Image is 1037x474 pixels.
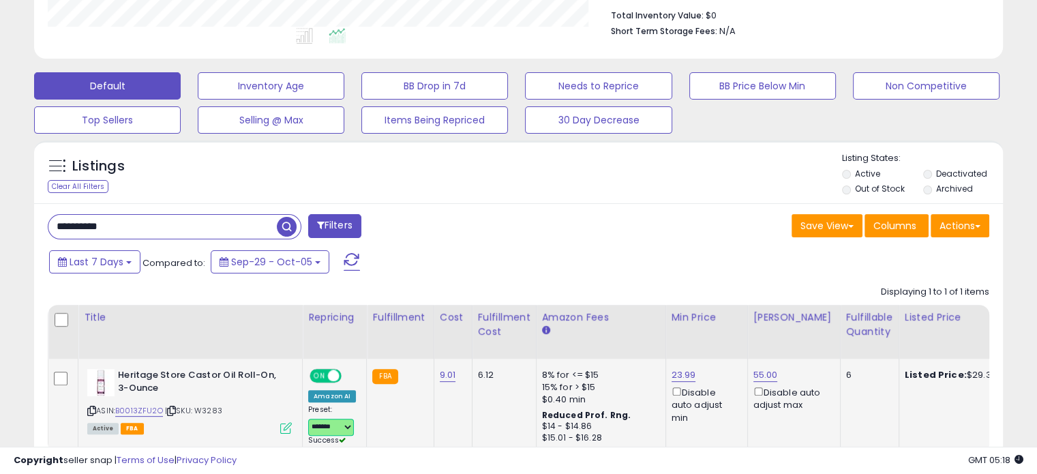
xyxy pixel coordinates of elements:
[14,454,63,466] strong: Copyright
[231,255,312,269] span: Sep-29 - Oct-05
[308,435,346,445] span: Success
[211,250,329,273] button: Sep-29 - Oct-05
[308,390,356,402] div: Amazon AI
[968,454,1023,466] span: 2025-10-13 05:18 GMT
[853,72,1000,100] button: Non Competitive
[542,432,655,444] div: $15.01 - $16.28
[361,106,508,134] button: Items Being Repriced
[542,381,655,394] div: 15% for > $15
[34,72,181,100] button: Default
[48,180,108,193] div: Clear All Filters
[792,214,862,237] button: Save View
[905,369,1018,381] div: $29.30
[49,250,140,273] button: Last 7 Days
[372,310,427,325] div: Fulfillment
[672,310,742,325] div: Min Price
[753,368,778,382] a: 55.00
[478,310,530,339] div: Fulfillment Cost
[611,25,717,37] b: Short Term Storage Fees:
[115,405,163,417] a: B0013ZFU2O
[440,368,456,382] a: 9.01
[121,423,144,434] span: FBA
[87,369,292,432] div: ASIN:
[935,168,987,179] label: Deactivated
[308,310,361,325] div: Repricing
[177,454,237,466] a: Privacy Policy
[905,310,1023,325] div: Listed Price
[198,72,344,100] button: Inventory Age
[87,369,115,396] img: 31jJJYX21eL._SL40_.jpg
[846,310,893,339] div: Fulfillable Quantity
[372,369,397,384] small: FBA
[672,385,737,424] div: Disable auto adjust min
[34,106,181,134] button: Top Sellers
[846,369,888,381] div: 6
[753,385,830,411] div: Disable auto adjust max
[14,454,237,467] div: seller snap | |
[440,310,466,325] div: Cost
[117,454,175,466] a: Terms of Use
[611,6,979,23] li: $0
[842,152,1003,165] p: Listing States:
[542,325,550,337] small: Amazon Fees.
[165,405,222,416] span: | SKU: W3283
[478,369,526,381] div: 6.12
[931,214,989,237] button: Actions
[865,214,929,237] button: Columns
[935,183,972,194] label: Archived
[70,255,123,269] span: Last 7 Days
[689,72,836,100] button: BB Price Below Min
[542,409,631,421] b: Reduced Prof. Rng.
[542,421,655,432] div: $14 - $14.86
[361,72,508,100] button: BB Drop in 7d
[855,168,880,179] label: Active
[72,157,125,176] h5: Listings
[87,423,119,434] span: All listings currently available for purchase on Amazon
[311,370,328,382] span: ON
[873,219,916,233] span: Columns
[672,368,696,382] a: 23.99
[118,369,284,398] b: Heritage Store Castor Oil Roll-On, 3-Ounce
[611,10,704,21] b: Total Inventory Value:
[525,106,672,134] button: 30 Day Decrease
[308,405,356,445] div: Preset:
[308,214,361,238] button: Filters
[142,256,205,269] span: Compared to:
[84,310,297,325] div: Title
[340,370,361,382] span: OFF
[542,369,655,381] div: 8% for <= $15
[525,72,672,100] button: Needs to Reprice
[198,106,344,134] button: Selling @ Max
[905,368,967,381] b: Listed Price:
[542,310,660,325] div: Amazon Fees
[855,183,905,194] label: Out of Stock
[542,394,655,406] div: $0.40 min
[719,25,736,38] span: N/A
[881,286,989,299] div: Displaying 1 to 1 of 1 items
[753,310,835,325] div: [PERSON_NAME]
